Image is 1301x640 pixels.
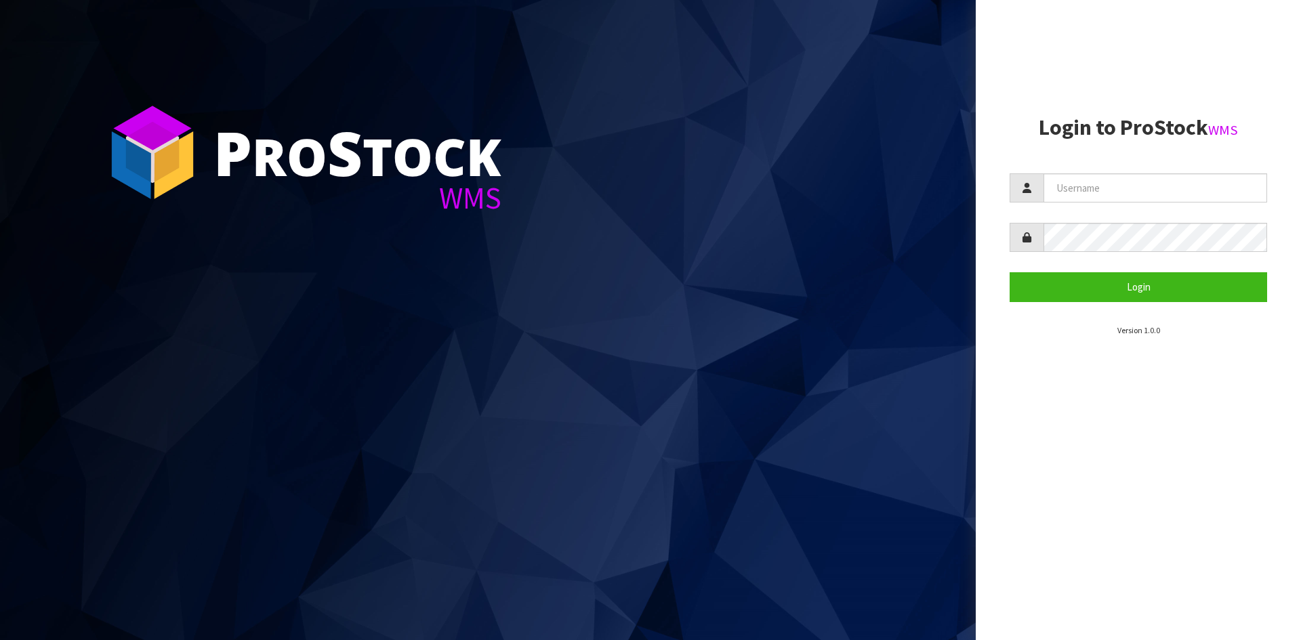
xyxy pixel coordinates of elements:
[1044,173,1267,202] input: Username
[213,122,501,183] div: ro tock
[1010,272,1267,301] button: Login
[1117,325,1160,335] small: Version 1.0.0
[102,102,203,203] img: ProStock Cube
[1208,121,1238,139] small: WMS
[1010,116,1267,140] h2: Login to ProStock
[327,111,363,194] span: S
[213,111,252,194] span: P
[213,183,501,213] div: WMS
